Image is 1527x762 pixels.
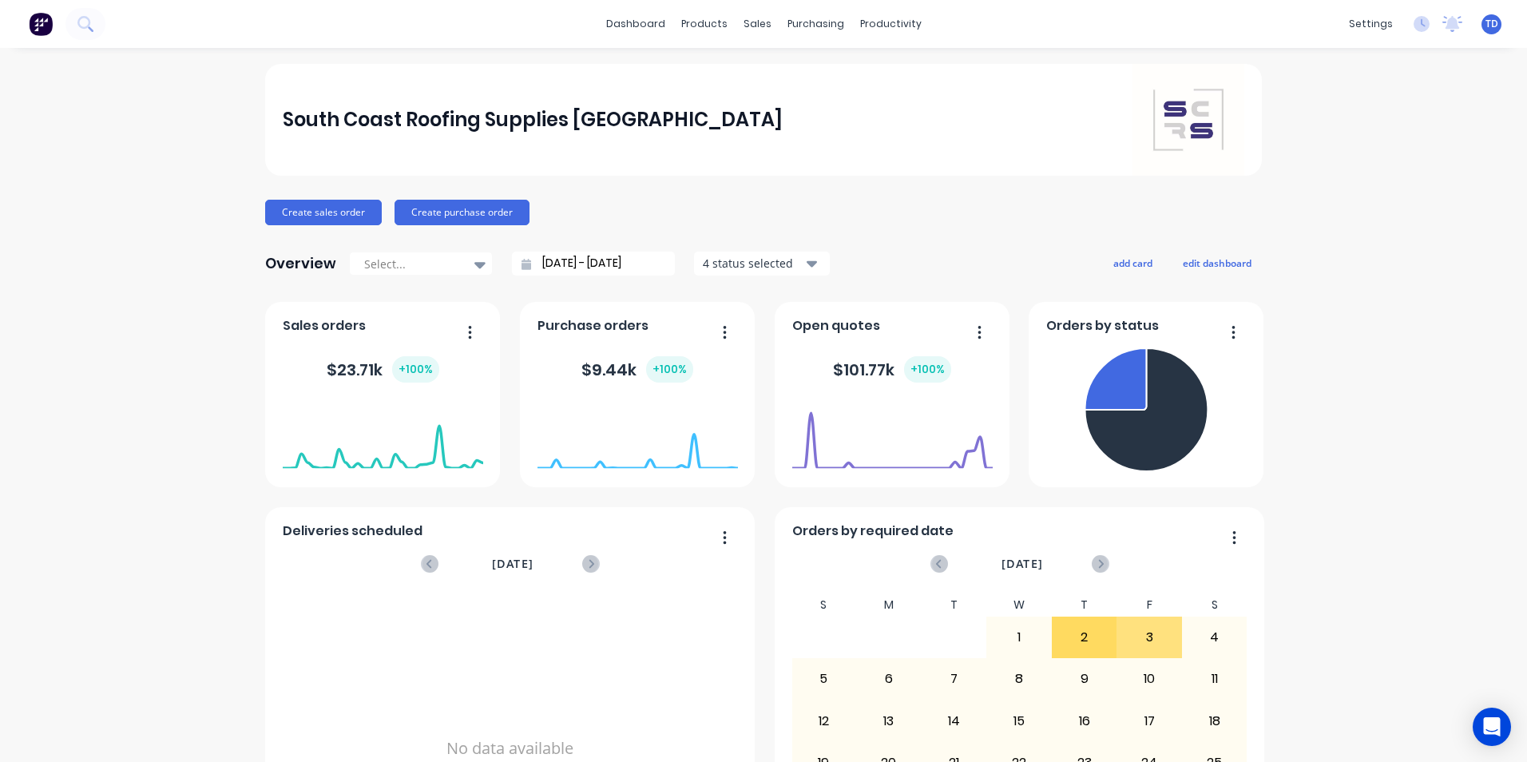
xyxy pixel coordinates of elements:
[986,593,1052,617] div: W
[987,701,1051,741] div: 15
[283,316,366,335] span: Sales orders
[327,356,439,383] div: $ 23.71k
[922,701,986,741] div: 14
[1183,659,1247,699] div: 11
[1485,17,1498,31] span: TD
[833,356,951,383] div: $ 101.77k
[673,12,736,36] div: products
[1046,316,1159,335] span: Orders by status
[1182,593,1247,617] div: S
[792,659,856,699] div: 5
[857,701,921,741] div: 13
[646,356,693,383] div: + 100 %
[922,593,987,617] div: T
[492,555,533,573] span: [DATE]
[392,356,439,383] div: + 100 %
[537,316,648,335] span: Purchase orders
[1341,12,1401,36] div: settings
[922,659,986,699] div: 7
[1117,659,1181,699] div: 10
[265,200,382,225] button: Create sales order
[987,617,1051,657] div: 1
[791,593,857,617] div: S
[779,12,852,36] div: purchasing
[1183,701,1247,741] div: 18
[1116,593,1182,617] div: F
[1053,659,1116,699] div: 9
[1132,64,1244,176] img: South Coast Roofing Supplies Southern Highlands
[1052,593,1117,617] div: T
[1117,617,1181,657] div: 3
[1053,617,1116,657] div: 2
[736,12,779,36] div: sales
[598,12,673,36] a: dashboard
[395,200,529,225] button: Create purchase order
[1103,252,1163,273] button: add card
[792,701,856,741] div: 12
[1183,617,1247,657] div: 4
[694,252,830,276] button: 4 status selected
[1117,701,1181,741] div: 17
[1473,708,1511,746] div: Open Intercom Messenger
[792,316,880,335] span: Open quotes
[856,593,922,617] div: M
[703,255,803,272] div: 4 status selected
[283,104,783,136] div: South Coast Roofing Supplies [GEOGRAPHIC_DATA]
[265,248,336,280] div: Overview
[857,659,921,699] div: 6
[1001,555,1043,573] span: [DATE]
[1172,252,1262,273] button: edit dashboard
[29,12,53,36] img: Factory
[904,356,951,383] div: + 100 %
[852,12,930,36] div: productivity
[581,356,693,383] div: $ 9.44k
[1053,701,1116,741] div: 16
[987,659,1051,699] div: 8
